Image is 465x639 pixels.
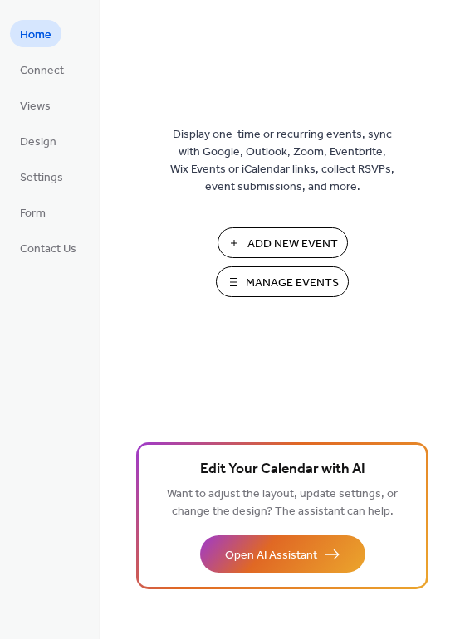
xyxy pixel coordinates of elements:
span: Contact Us [20,241,76,258]
span: Form [20,205,46,222]
span: Open AI Assistant [225,547,317,564]
span: Connect [20,62,64,80]
span: Display one-time or recurring events, sync with Google, Outlook, Zoom, Eventbrite, Wix Events or ... [170,126,394,196]
span: Edit Your Calendar with AI [200,458,365,481]
span: Want to adjust the layout, update settings, or change the design? The assistant can help. [167,483,398,523]
span: Manage Events [246,275,339,292]
span: Home [20,27,51,44]
span: Views [20,98,51,115]
span: Design [20,134,56,151]
a: Design [10,127,66,154]
a: Contact Us [10,234,86,261]
a: Views [10,91,61,119]
a: Home [10,20,61,47]
button: Manage Events [216,266,349,297]
span: Add New Event [247,236,338,253]
button: Open AI Assistant [200,535,365,573]
span: Settings [20,169,63,187]
a: Connect [10,56,74,83]
a: Form [10,198,56,226]
a: Settings [10,163,73,190]
button: Add New Event [218,227,348,258]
